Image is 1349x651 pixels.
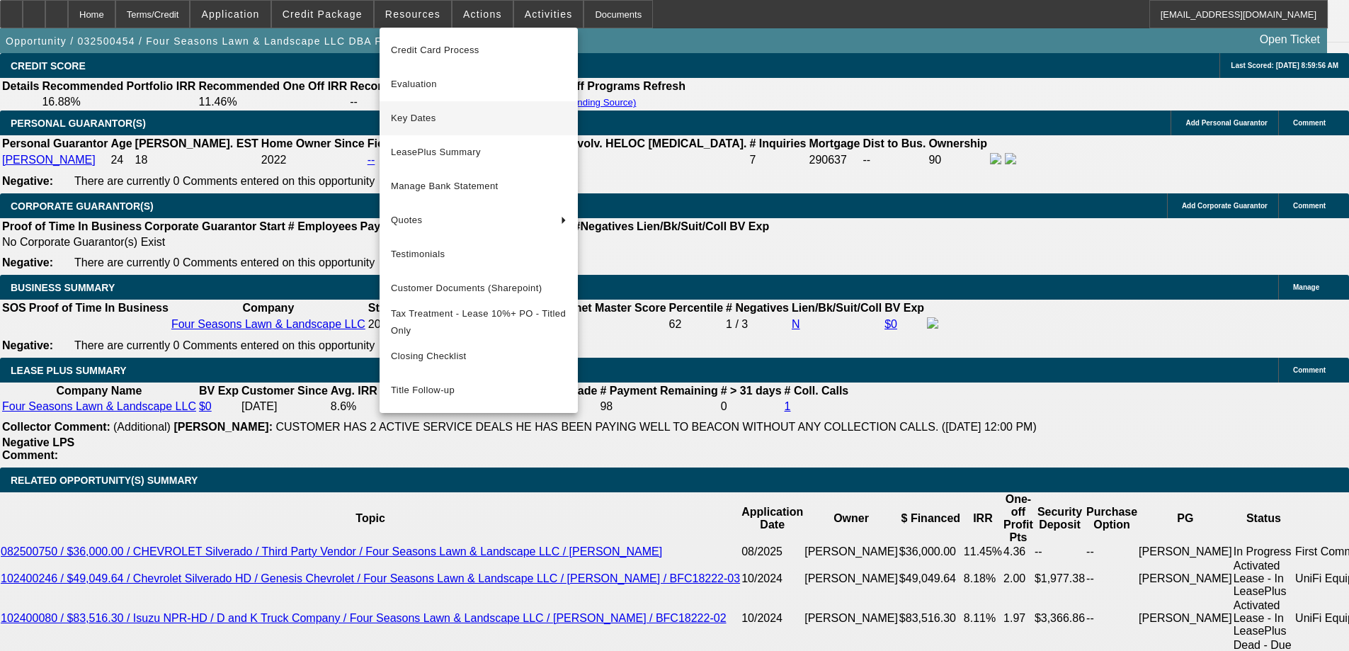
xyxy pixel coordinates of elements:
span: Manage Bank Statement [391,178,567,195]
span: LeasePlus Summary [391,144,567,161]
span: Closing Checklist [391,351,467,361]
span: Tax Treatment - Lease 10%+ PO - Titled Only [391,305,567,339]
span: Credit Card Process [391,42,567,59]
span: Quotes [391,212,550,229]
span: Evaluation [391,76,567,93]
span: Title Follow-up [391,382,567,399]
span: Testimonials [391,246,567,263]
span: Key Dates [391,110,567,127]
span: Customer Documents (Sharepoint) [391,280,567,297]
